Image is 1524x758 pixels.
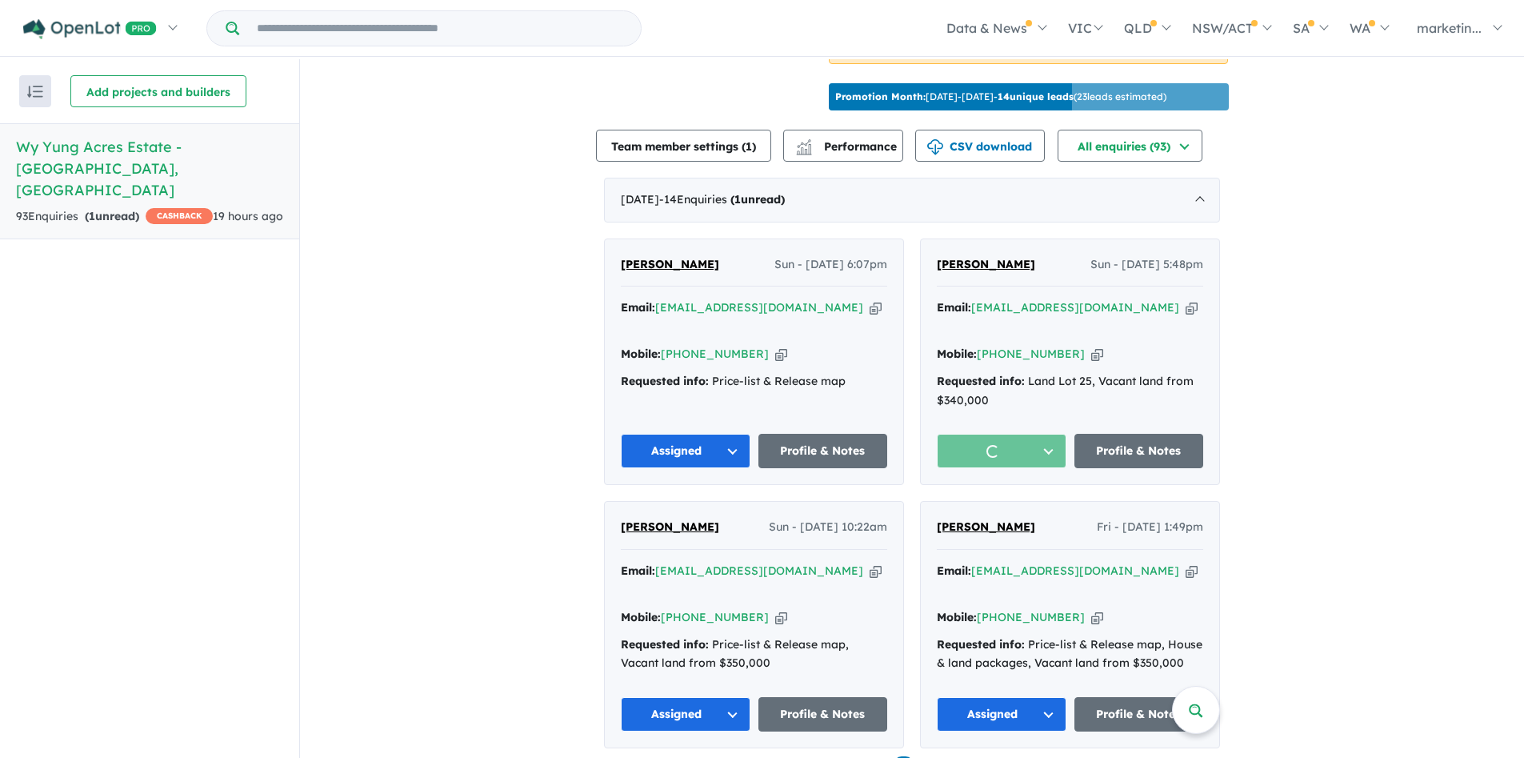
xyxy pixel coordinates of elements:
[596,130,771,162] button: Team member settings (1)
[937,519,1035,534] span: [PERSON_NAME]
[783,130,903,162] button: Performance
[915,130,1045,162] button: CSV download
[621,374,709,388] strong: Requested info:
[937,372,1203,411] div: Land Lot 25, Vacant land from $340,000
[1074,697,1204,732] a: Profile & Notes
[1091,346,1103,363] button: Copy
[971,563,1179,578] a: [EMAIL_ADDRESS][DOMAIN_NAME]
[870,563,882,580] button: Copy
[1097,518,1203,537] span: Fri - [DATE] 1:49pm
[977,347,1085,361] a: [PHONE_NUMBER]
[927,139,943,155] img: download icon
[937,697,1066,732] button: Assigned
[621,637,709,652] strong: Requested info:
[621,636,887,674] div: Price-list & Release map, Vacant land from $350,000
[937,563,971,578] strong: Email:
[16,207,213,227] div: 93 Enquir ies
[655,300,863,315] a: [EMAIL_ADDRESS][DOMAIN_NAME]
[1058,130,1202,162] button: All enquiries (93)
[621,697,750,732] button: Assigned
[621,610,661,624] strong: Mobile:
[998,90,1074,102] b: 14 unique leads
[798,139,897,154] span: Performance
[734,192,741,207] span: 1
[621,347,661,361] strong: Mobile:
[796,144,812,154] img: bar-chart.svg
[1091,609,1103,626] button: Copy
[70,75,246,107] button: Add projects and builders
[85,209,139,223] strong: ( unread)
[23,19,157,39] img: Openlot PRO Logo White
[655,563,863,578] a: [EMAIL_ADDRESS][DOMAIN_NAME]
[621,518,719,537] a: [PERSON_NAME]
[1090,255,1203,275] span: Sun - [DATE] 5:48pm
[242,11,638,46] input: Try estate name, suburb, builder or developer
[621,434,750,468] button: Assigned
[1186,299,1198,316] button: Copy
[1074,434,1204,468] a: Profile & Notes
[937,300,971,315] strong: Email:
[661,610,769,624] a: [PHONE_NUMBER]
[730,192,785,207] strong: ( unread)
[937,257,1035,271] span: [PERSON_NAME]
[937,637,1025,652] strong: Requested info:
[937,610,977,624] strong: Mobile:
[835,90,1166,104] p: [DATE] - [DATE] - ( 23 leads estimated)
[758,434,888,468] a: Profile & Notes
[937,374,1025,388] strong: Requested info:
[758,697,888,732] a: Profile & Notes
[146,208,213,224] span: CASHBACK
[1417,20,1482,36] span: marketin...
[797,139,811,148] img: line-chart.svg
[661,347,769,361] a: [PHONE_NUMBER]
[604,178,1220,223] div: [DATE]
[835,90,926,102] b: Promotion Month:
[746,139,752,154] span: 1
[937,255,1035,275] a: [PERSON_NAME]
[621,300,655,315] strong: Email:
[621,257,719,271] span: [PERSON_NAME]
[971,300,1179,315] a: [EMAIL_ADDRESS][DOMAIN_NAME]
[937,518,1035,537] a: [PERSON_NAME]
[27,86,43,98] img: sort.svg
[977,610,1085,624] a: [PHONE_NUMBER]
[621,519,719,534] span: [PERSON_NAME]
[769,518,887,537] span: Sun - [DATE] 10:22am
[659,192,785,207] span: - 14 Enquir ies
[621,563,655,578] strong: Email:
[621,372,887,391] div: Price-list & Release map
[775,346,787,363] button: Copy
[89,209,95,223] span: 1
[1186,563,1198,580] button: Copy
[16,136,283,201] h5: Wy Yung Acres Estate - [GEOGRAPHIC_DATA] , [GEOGRAPHIC_DATA]
[870,299,882,316] button: Copy
[774,255,887,275] span: Sun - [DATE] 6:07pm
[937,347,977,361] strong: Mobile:
[621,255,719,275] a: [PERSON_NAME]
[775,609,787,626] button: Copy
[937,636,1203,674] div: Price-list & Release map, House & land packages, Vacant land from $350,000
[213,209,283,223] span: 19 hours ago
